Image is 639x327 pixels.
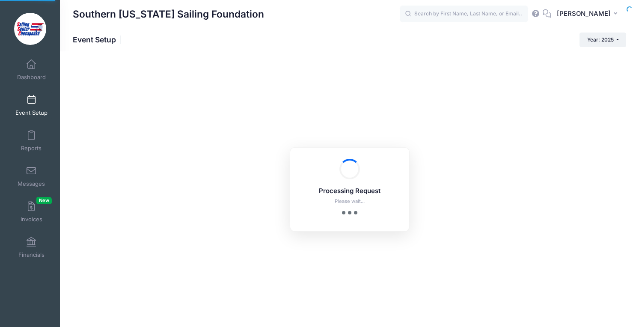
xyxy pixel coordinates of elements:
[11,126,52,156] a: Reports
[11,55,52,85] a: Dashboard
[11,90,52,120] a: Event Setup
[73,4,264,24] h1: Southern [US_STATE] Sailing Foundation
[21,145,42,152] span: Reports
[11,232,52,262] a: Financials
[18,180,45,187] span: Messages
[14,13,46,45] img: Southern Maryland Sailing Foundation
[587,36,614,43] span: Year: 2025
[11,197,52,227] a: InvoicesNew
[551,4,626,24] button: [PERSON_NAME]
[301,187,398,195] h5: Processing Request
[301,198,398,205] p: Please wait...
[400,6,528,23] input: Search by First Name, Last Name, or Email...
[11,161,52,191] a: Messages
[17,74,46,81] span: Dashboard
[21,216,42,223] span: Invoices
[557,9,611,18] span: [PERSON_NAME]
[73,35,123,44] h1: Event Setup
[18,251,45,259] span: Financials
[15,109,48,116] span: Event Setup
[580,33,626,47] button: Year: 2025
[36,197,52,204] span: New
